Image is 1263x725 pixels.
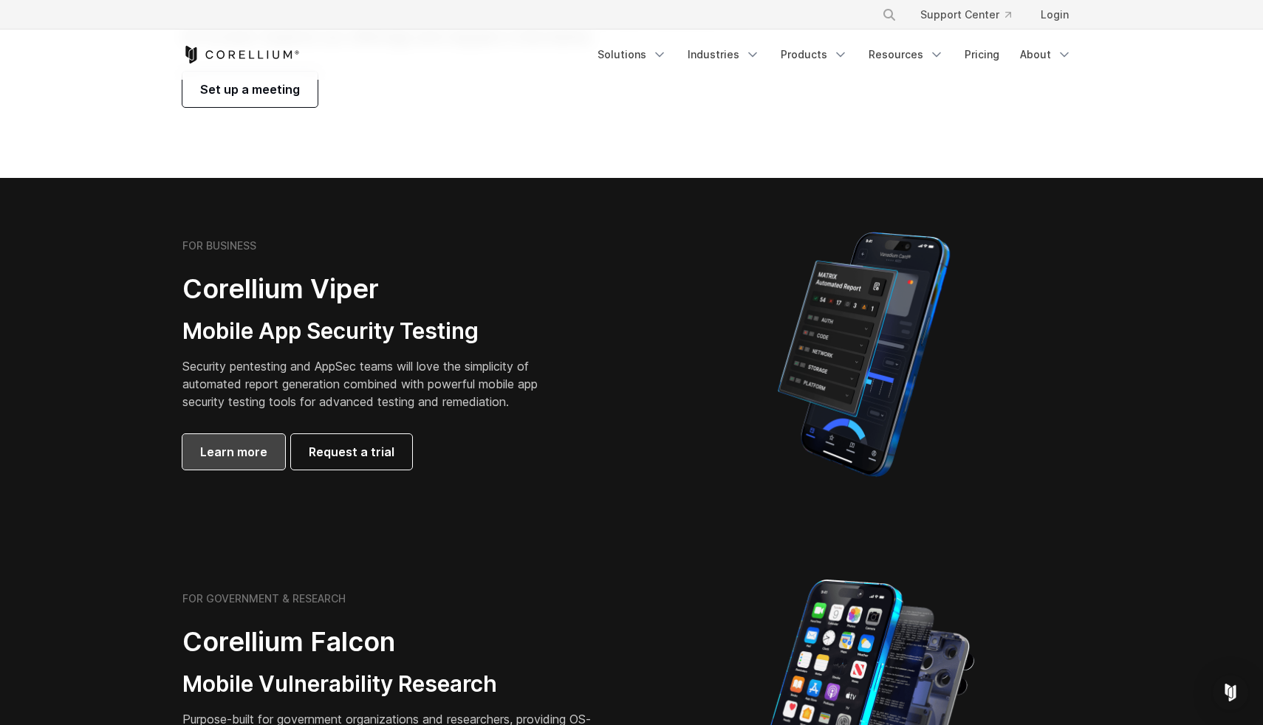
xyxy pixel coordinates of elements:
[182,72,318,107] a: Set up a meeting
[182,670,596,698] h3: Mobile Vulnerability Research
[182,592,346,605] h6: FOR GOVERNMENT & RESEARCH
[860,41,953,68] a: Resources
[772,41,857,68] a: Products
[589,41,1081,68] div: Navigation Menu
[182,272,561,306] h2: Corellium Viper
[753,225,975,484] img: Corellium MATRIX automated report on iPhone showing app vulnerability test results across securit...
[291,434,412,470] a: Request a trial
[182,625,596,659] h2: Corellium Falcon
[182,239,256,252] h6: FOR BUSINESS
[1213,675,1248,710] div: Open Intercom Messenger
[200,80,300,98] span: Set up a meeting
[182,434,285,470] a: Learn more
[182,46,300,63] a: Corellium Home
[200,443,267,461] span: Learn more
[589,41,676,68] a: Solutions
[309,443,394,461] span: Request a trial
[1029,1,1081,28] a: Login
[679,41,769,68] a: Industries
[182,357,561,410] p: Security pentesting and AppSec teams will love the simplicity of automated report generation comb...
[182,317,561,346] h3: Mobile App Security Testing
[1011,41,1081,68] a: About
[876,1,903,28] button: Search
[908,1,1023,28] a: Support Center
[956,41,1008,68] a: Pricing
[864,1,1081,28] div: Navigation Menu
